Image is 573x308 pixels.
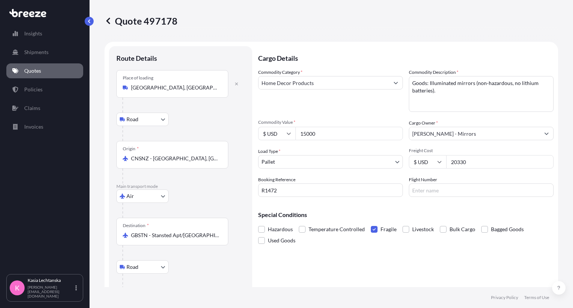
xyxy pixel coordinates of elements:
a: Quotes [6,63,83,78]
button: Select transport [116,189,169,203]
button: Show suggestions [540,127,553,140]
input: Full name [409,127,540,140]
p: Quote 497178 [104,15,178,27]
p: Insights [24,30,42,37]
span: Load Type [258,148,281,155]
div: Origin [123,146,139,152]
p: Route Details [116,54,157,63]
p: Main transport mode [116,183,245,189]
input: Place of loading [131,84,219,91]
button: Select transport [116,113,169,126]
span: Commodity Value [258,119,403,125]
label: Commodity Description [409,69,458,76]
span: Road [126,116,138,123]
span: Livestock [412,224,434,235]
span: Bulk Cargo [450,224,475,235]
p: [PERSON_NAME][EMAIL_ADDRESS][DOMAIN_NAME] [28,285,74,298]
input: Enter name [409,183,554,197]
input: Origin [131,155,219,162]
div: Destination [123,223,149,229]
input: Enter amount [446,155,554,169]
p: Special Conditions [258,212,554,218]
input: Type amount [295,127,403,140]
button: Show suggestions [389,76,403,89]
button: Pallet [258,155,403,169]
a: Shipments [6,45,83,60]
span: Temperature Controlled [309,224,365,235]
button: Select transport [116,260,169,274]
span: Fragile [381,224,397,235]
span: Freight Cost [409,148,554,154]
a: Privacy Policy [491,295,518,301]
label: Booking Reference [258,176,295,183]
span: Bagged Goods [491,224,524,235]
span: K [15,284,19,292]
label: Flight Number [409,176,437,183]
a: Insights [6,26,83,41]
span: Hazardous [268,224,293,235]
a: Invoices [6,119,83,134]
label: Commodity Category [258,69,303,76]
label: Cargo Owner [409,119,438,127]
a: Terms of Use [524,295,549,301]
input: Destination [131,232,219,239]
a: Policies [6,82,83,97]
span: Pallet [262,158,275,166]
a: Claims [6,101,83,116]
span: Used Goods [268,235,295,246]
p: Cargo Details [258,46,554,69]
p: Quotes [24,67,41,75]
input: Your internal reference [258,183,403,197]
input: Select a commodity type [259,76,389,89]
p: Policies [24,86,43,93]
p: Invoices [24,123,43,131]
span: Air [126,192,134,200]
p: Shipments [24,48,48,56]
p: Kasia Lechtanska [28,277,74,283]
p: Claims [24,104,40,112]
div: Place of loading [123,75,153,81]
textarea: Goods: Illuminated mirrors (non-hazardous, no lithium batteries). [409,76,554,112]
span: Road [126,263,138,271]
